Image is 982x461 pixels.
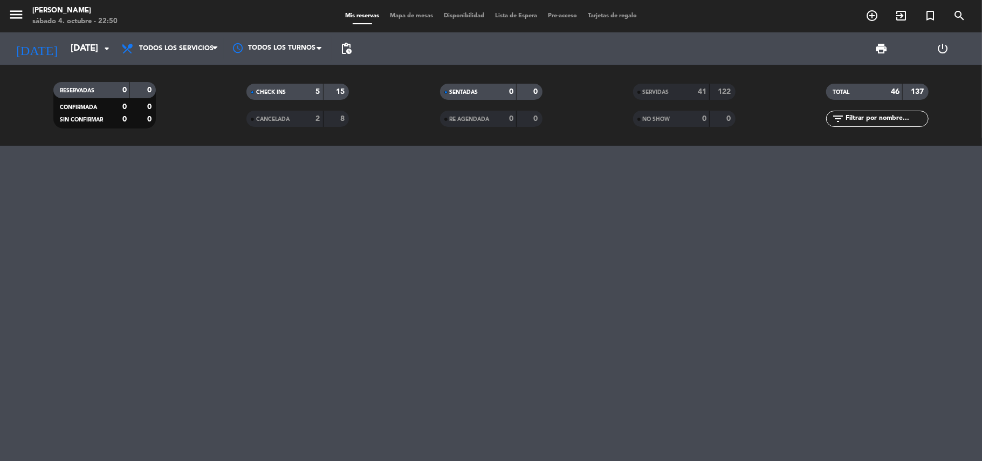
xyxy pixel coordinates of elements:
[8,6,24,26] button: menu
[316,88,320,96] strong: 5
[718,88,733,96] strong: 122
[122,103,127,111] strong: 0
[953,9,966,22] i: search
[8,37,65,60] i: [DATE]
[533,115,540,123] strong: 0
[8,6,24,23] i: menu
[726,115,733,123] strong: 0
[891,88,899,96] strong: 46
[833,90,849,95] span: TOTAL
[122,86,127,94] strong: 0
[147,86,154,94] strong: 0
[490,13,542,19] span: Lista de Espera
[937,42,950,55] i: power_settings_new
[32,5,118,16] div: [PERSON_NAME]
[509,115,513,123] strong: 0
[340,42,353,55] span: pending_actions
[256,90,286,95] span: CHECK INS
[895,9,908,22] i: exit_to_app
[875,42,888,55] span: print
[384,13,438,19] span: Mapa de mesas
[911,88,926,96] strong: 137
[912,32,974,65] div: LOG OUT
[32,16,118,27] div: sábado 4. octubre - 22:50
[60,105,97,110] span: CONFIRMADA
[924,9,937,22] i: turned_in_not
[122,116,127,123] strong: 0
[643,117,670,122] span: NO SHOW
[450,90,478,95] span: SENTADAS
[316,115,320,123] strong: 2
[147,103,154,111] strong: 0
[147,116,154,123] strong: 0
[509,88,513,96] strong: 0
[340,115,347,123] strong: 8
[866,9,878,22] i: add_circle_outline
[844,113,928,125] input: Filtrar por nombre...
[336,88,347,96] strong: 15
[832,112,844,125] i: filter_list
[702,115,706,123] strong: 0
[438,13,490,19] span: Disponibilidad
[542,13,582,19] span: Pre-acceso
[450,117,490,122] span: RE AGENDADA
[60,117,103,123] span: SIN CONFIRMAR
[698,88,706,96] strong: 41
[340,13,384,19] span: Mis reservas
[256,117,290,122] span: CANCELADA
[533,88,540,96] strong: 0
[139,45,214,52] span: Todos los servicios
[643,90,669,95] span: SERVIDAS
[582,13,642,19] span: Tarjetas de regalo
[100,42,113,55] i: arrow_drop_down
[60,88,94,93] span: RESERVADAS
